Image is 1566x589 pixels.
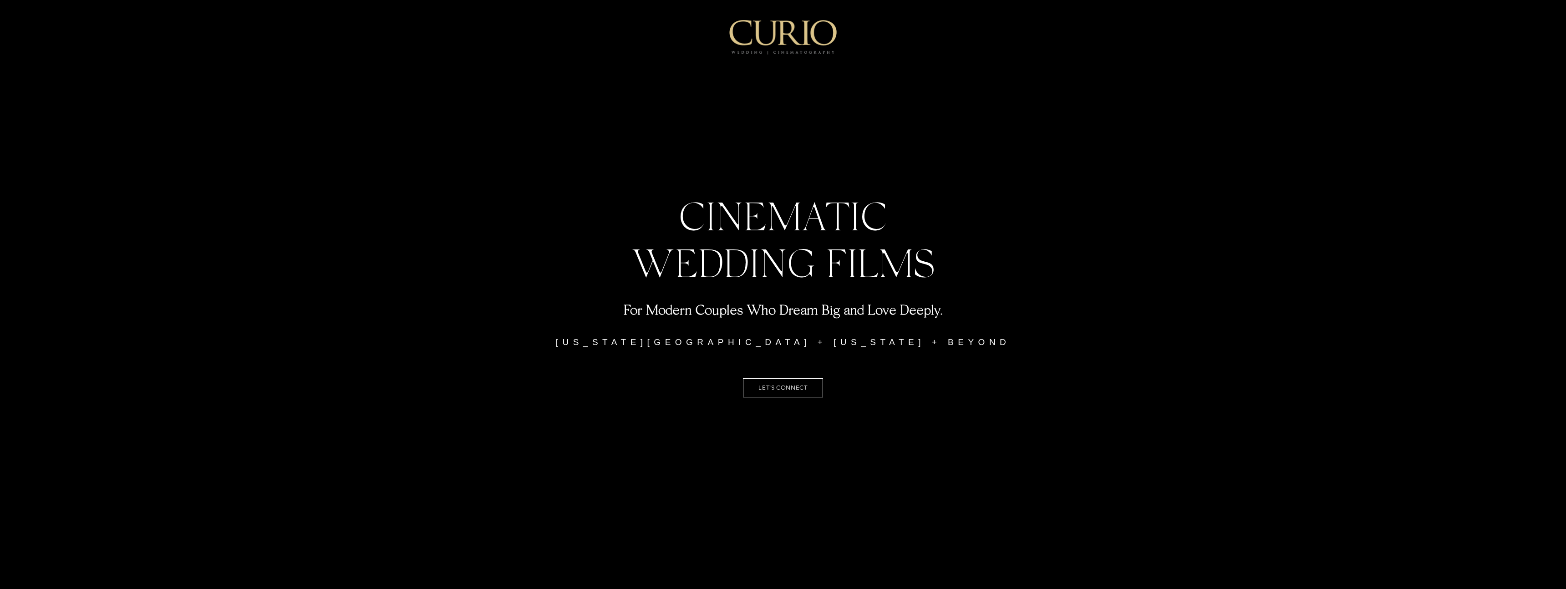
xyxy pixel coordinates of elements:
img: C_Logo.png [729,20,837,54]
a: LET'S CONNECT [743,378,824,397]
span: For Modern Couples Who Dream Big and Love Deeply. [624,301,943,318]
span: CINEMATIC WEDDING FILMS [631,192,935,285]
span: [US_STATE][GEOGRAPHIC_DATA] + [US_STATE] + BEYOND [556,337,1011,347]
span: LET'S CONNECT [758,384,807,391]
